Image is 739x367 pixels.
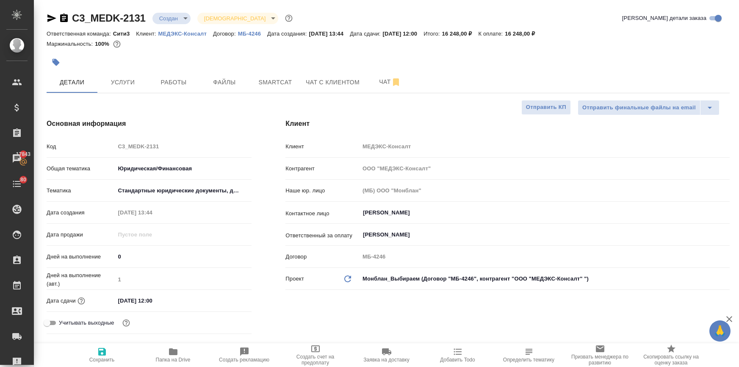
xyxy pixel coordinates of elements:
span: Сохранить [89,357,115,363]
p: Маржинальность: [47,41,95,47]
p: Контактное лицо [285,209,360,218]
input: Пустое поле [360,140,730,153]
p: Общая тематика [47,164,115,173]
p: [DATE] 12:00 [383,31,424,37]
button: Создать рекламацию [209,343,280,367]
span: Чат с клиентом [306,77,360,88]
span: Услуги [102,77,143,88]
input: ✎ Введи что-нибудь [115,250,252,263]
span: Отправить финальные файлы на email [582,103,696,113]
input: Пустое поле [360,184,730,197]
p: МЕДЭКС-Консалт [158,31,213,37]
p: Сити3 [113,31,136,37]
button: [DEMOGRAPHIC_DATA] [202,15,268,22]
a: 17843 [2,148,32,169]
span: Добавить Todo [440,357,475,363]
span: Отправить КП [526,103,566,112]
span: Определить тематику [503,357,554,363]
p: Договор: [213,31,238,37]
p: 16 248,00 ₽ [442,31,479,37]
button: Добавить Todo [422,343,493,367]
p: Дата продажи [47,231,115,239]
button: Создать счет на предоплату [280,343,351,367]
h4: Основная информация [47,119,252,129]
div: Создан [152,13,191,24]
input: Пустое поле [115,273,252,286]
input: ✎ Введи что-нибудь [115,295,189,307]
button: Если добавить услуги и заполнить их объемом, то дата рассчитается автоматически [76,295,87,306]
button: Определить тематику [493,343,565,367]
input: Пустое поле [115,206,189,219]
a: МЕДЭКС-Консалт [158,30,213,37]
button: Open [725,212,727,214]
span: Учитывать выходные [59,319,114,327]
button: Open [725,234,727,236]
p: Тематика [47,186,115,195]
h4: Клиент [285,119,730,129]
p: Ответственный за оплату [285,231,360,240]
input: Пустое поле [115,140,252,153]
button: Доп статусы указывают на важность/срочность заказа [283,13,294,24]
a: МБ-4246 [238,30,267,37]
button: Отправить КП [521,100,571,115]
input: Пустое поле [360,250,730,263]
button: 0.00 RUB; [111,39,122,50]
p: Договор [285,253,360,261]
span: Создать рекламацию [219,357,269,363]
div: split button [578,100,720,115]
button: Сохранить [66,343,138,367]
span: Файлы [204,77,245,88]
button: Скопировать ссылку на оценку заказа [636,343,707,367]
button: Добавить тэг [47,53,65,72]
span: [PERSON_NAME] детали заказа [622,14,706,22]
div: Стандартные юридические документы, договоры, уставы [115,183,252,198]
p: Код [47,142,115,151]
button: Заявка на доставку [351,343,422,367]
p: Дата сдачи [47,297,76,305]
span: 80 [15,175,31,184]
p: [DATE] 13:44 [309,31,350,37]
input: Пустое поле [115,228,189,241]
span: Скопировать ссылку на оценку заказа [641,354,702,366]
p: Итого: [423,31,442,37]
p: МБ-4246 [238,31,267,37]
p: К оплате: [479,31,505,37]
div: Монблан_Выбираем (Договор "МБ-4246", контрагент "ООО "МЕДЭКС-Консалт" ") [360,272,730,286]
p: Клиент [285,142,360,151]
p: Проект [285,275,304,283]
p: Дней на выполнение (авт.) [47,271,115,288]
p: Дата создания: [267,31,309,37]
input: Пустое поле [360,162,730,175]
span: Заявка на доставку [363,357,409,363]
span: Создать счет на предоплату [285,354,346,366]
p: Ответственная команда: [47,31,113,37]
span: Детали [52,77,92,88]
p: Дата сдачи: [350,31,382,37]
span: 17843 [11,150,36,158]
button: Отправить финальные файлы на email [578,100,700,115]
p: Контрагент [285,164,360,173]
p: Дней на выполнение [47,253,115,261]
p: 16 248,00 ₽ [505,31,541,37]
button: 🙏 [709,320,731,342]
span: 🙏 [713,322,727,340]
button: Призвать менеджера по развитию [565,343,636,367]
span: Призвать менеджера по развитию [570,354,631,366]
button: Скопировать ссылку [59,13,69,23]
button: Выбери, если сб и вс нужно считать рабочими днями для выполнения заказа. [121,317,132,328]
p: Клиент: [136,31,158,37]
p: Дата создания [47,209,115,217]
span: Папка на Drive [156,357,191,363]
button: Скопировать ссылку для ЯМессенджера [47,13,57,23]
button: Создан [157,15,180,22]
a: C3_MEDK-2131 [72,12,146,24]
button: Папка на Drive [138,343,209,367]
a: 80 [2,173,32,195]
span: Smartcat [255,77,296,88]
div: Юридическая/Финансовая [115,161,252,176]
span: Чат [370,77,410,87]
p: 100% [95,41,111,47]
div: Создан [197,13,278,24]
span: Работы [153,77,194,88]
p: Наше юр. лицо [285,186,360,195]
